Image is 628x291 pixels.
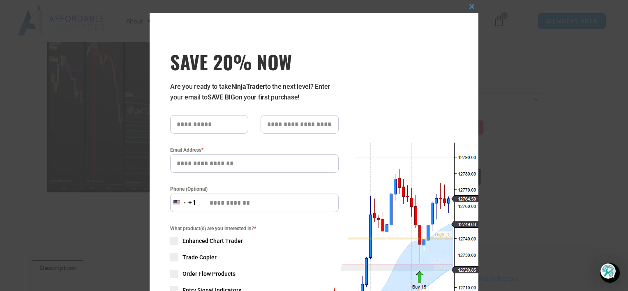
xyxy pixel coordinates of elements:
[170,253,339,261] label: Trade Copier
[170,194,196,212] button: Selected country
[208,93,235,101] strong: SAVE BIG
[170,237,339,245] label: Enhanced Chart Trader
[231,83,265,90] strong: NinjaTrader
[170,270,339,278] label: Order Flow Products
[170,146,339,154] label: Email Address
[170,50,339,73] h3: SAVE 20% NOW
[170,185,339,193] label: Phone (Optional)
[170,81,339,103] p: Are you ready to take to the next level? Enter your email to on your first purchase!
[170,224,339,233] span: What product(s) are you interested in?
[600,263,620,283] div: Open Intercom Messenger
[182,253,217,261] span: Trade Copier
[188,198,196,208] div: +1
[182,270,235,278] span: Order Flow Products
[182,237,243,245] span: Enhanced Chart Trader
